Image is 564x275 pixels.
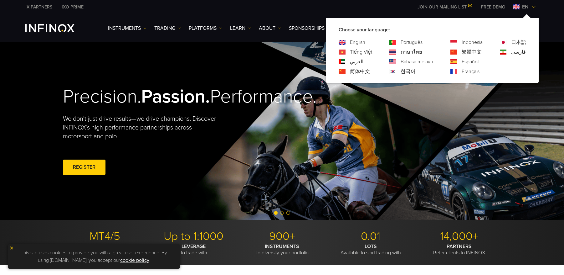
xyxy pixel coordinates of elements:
strong: Passion. [141,85,210,108]
a: Language [350,39,365,46]
a: Language [350,68,370,75]
strong: PLATFORMS [91,243,119,250]
p: Up to 1:1000 [151,230,235,243]
p: With modern trading tools [63,243,147,256]
img: yellow close icon [9,246,14,250]
a: Language [462,48,482,56]
a: INFINOX [57,4,88,10]
p: To trade with [151,243,235,256]
p: To diversify your portfolio [240,243,324,256]
a: INFINOX Logo [25,24,89,32]
strong: PARTNERS [447,243,472,250]
a: INFINOX MENU [476,4,510,10]
a: cookie policy [120,257,149,263]
a: INFINOX [21,4,57,10]
a: Language [350,58,363,66]
a: Language [401,48,422,56]
strong: LEVERAGE [182,243,206,250]
p: Choose your language: [339,26,526,34]
a: Language [462,39,483,46]
a: Instruments [108,24,146,32]
a: ABOUT [259,24,281,32]
a: Language [350,48,372,56]
strong: INSTRUMENTS [265,243,299,250]
span: Go to slide 3 [286,211,290,215]
p: 14,000+ [417,230,501,243]
p: Refer clients to INFINOX [417,243,501,256]
span: Go to slide 2 [280,211,284,215]
p: MT4/5 [63,230,147,243]
a: Learn [230,24,251,32]
a: Language [462,68,479,75]
strong: LOTS [365,243,377,250]
a: Language [401,39,423,46]
p: 900+ [240,230,324,243]
p: Available to start trading with [329,243,413,256]
a: Language [401,68,416,75]
span: Go to slide 1 [274,211,278,215]
a: Language [511,39,526,46]
a: Language [401,58,433,66]
h2: Precision. Performance. [63,85,260,108]
p: This site uses cookies to provide you with a great user experience. By using [DOMAIN_NAME], you a... [11,247,177,266]
a: REGISTER [63,160,105,175]
a: PLATFORMS [189,24,222,32]
a: Language [511,48,526,56]
a: Language [462,58,479,66]
p: We don't just drive results—we drive champions. Discover INFINOX’s high-performance partnerships ... [63,114,221,141]
a: JOIN OUR MAILING LIST [413,4,476,10]
p: 0.01 [329,230,413,243]
a: TRADING [154,24,181,32]
a: SPONSORSHIPS [289,24,325,32]
span: en [520,3,531,11]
